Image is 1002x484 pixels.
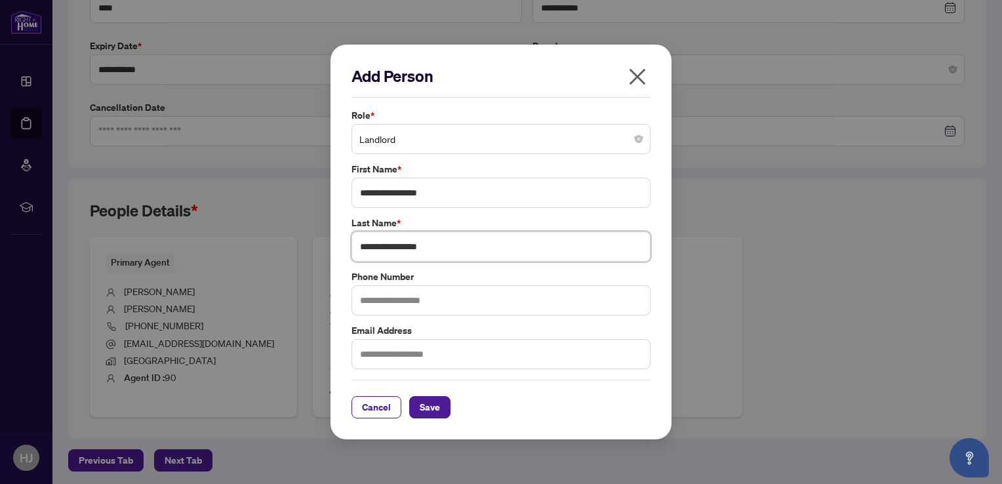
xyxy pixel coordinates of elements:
[635,135,643,143] span: close-circle
[351,270,651,284] label: Phone Number
[950,438,989,477] button: Open asap
[351,108,651,123] label: Role
[420,397,440,418] span: Save
[359,127,643,151] span: Landlord
[351,66,651,87] h2: Add Person
[627,66,648,87] span: close
[351,396,401,418] button: Cancel
[351,323,651,338] label: Email Address
[362,397,391,418] span: Cancel
[351,216,651,230] label: Last Name
[409,396,451,418] button: Save
[351,162,651,176] label: First Name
